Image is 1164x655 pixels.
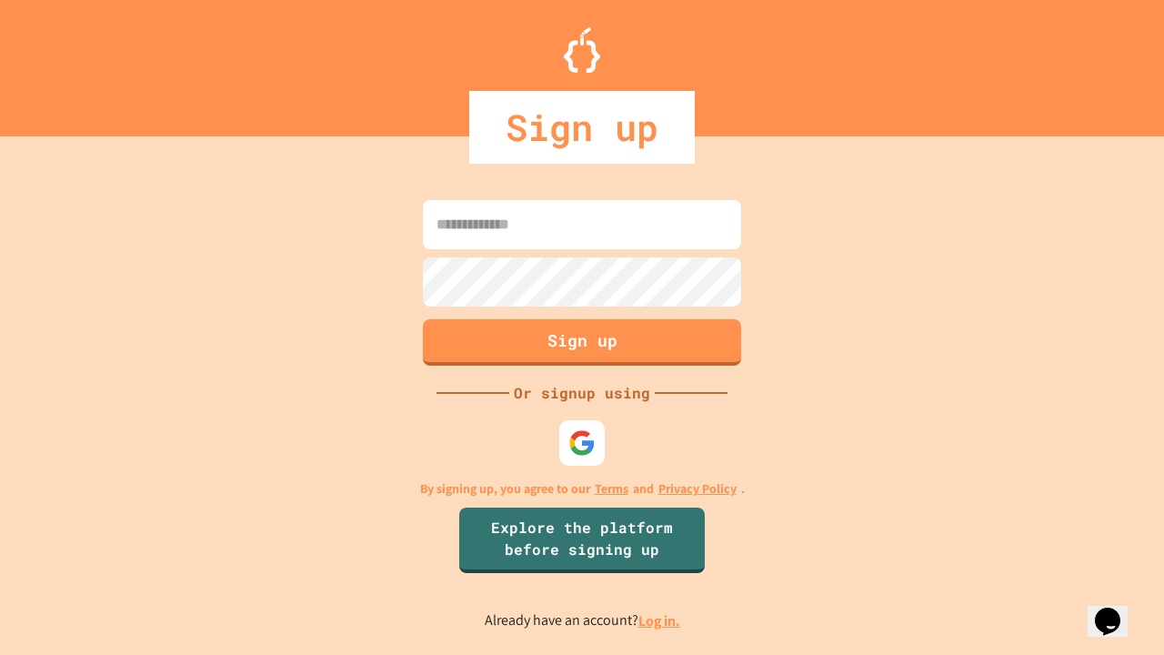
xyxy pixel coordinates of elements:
[595,479,628,499] a: Terms
[658,479,737,499] a: Privacy Policy
[638,611,680,630] a: Log in.
[469,91,695,164] div: Sign up
[564,27,600,73] img: Logo.svg
[1088,582,1146,637] iframe: chat widget
[1013,503,1146,580] iframe: chat widget
[423,319,741,366] button: Sign up
[509,382,655,404] div: Or signup using
[420,479,745,499] p: By signing up, you agree to our and .
[459,508,705,573] a: Explore the platform before signing up
[485,610,680,632] p: Already have an account?
[568,429,596,457] img: google-icon.svg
